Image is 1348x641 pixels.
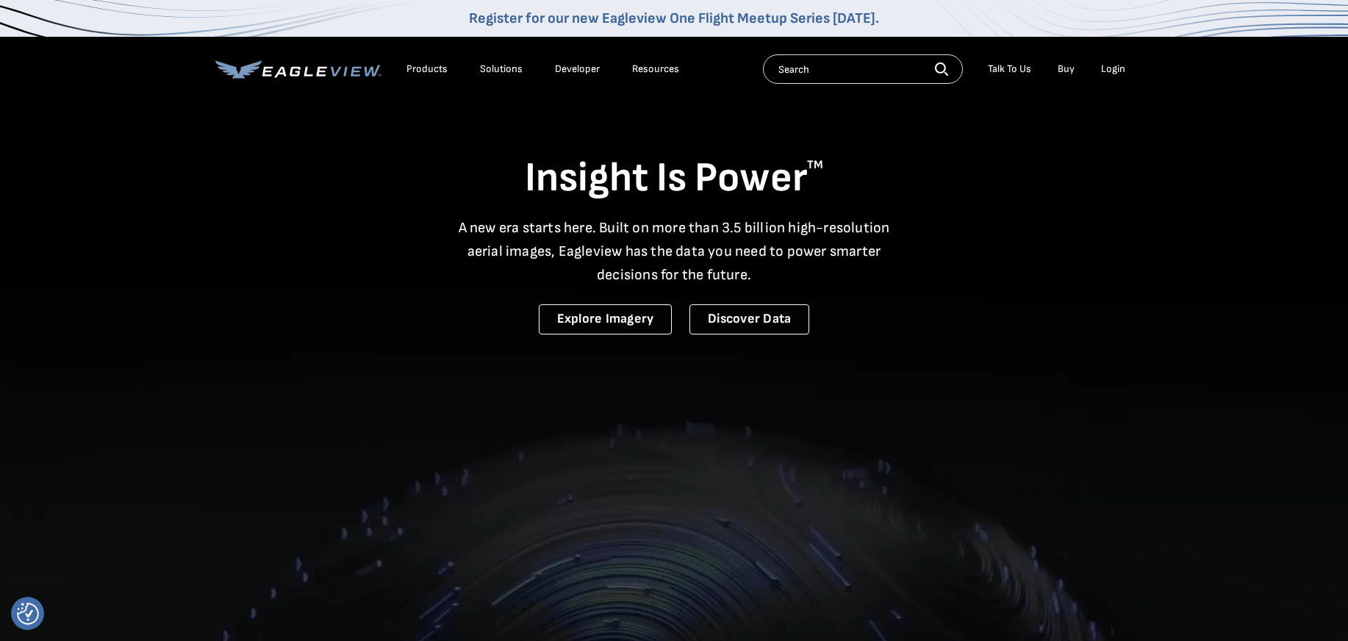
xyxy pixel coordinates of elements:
button: Consent Preferences [17,603,39,625]
div: Resources [632,62,679,76]
div: Login [1101,62,1125,76]
p: A new era starts here. Built on more than 3.5 billion high-resolution aerial images, Eagleview ha... [449,216,899,287]
a: Explore Imagery [539,304,673,334]
div: Solutions [480,62,523,76]
input: Search [763,54,963,84]
a: Discover Data [689,304,809,334]
a: Developer [555,62,600,76]
div: Talk To Us [988,62,1031,76]
sup: TM [807,158,823,172]
a: Register for our new Eagleview One Flight Meetup Series [DATE]. [469,10,879,27]
div: Products [406,62,448,76]
img: Revisit consent button [17,603,39,625]
h1: Insight Is Power [215,153,1133,204]
a: Buy [1058,62,1075,76]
